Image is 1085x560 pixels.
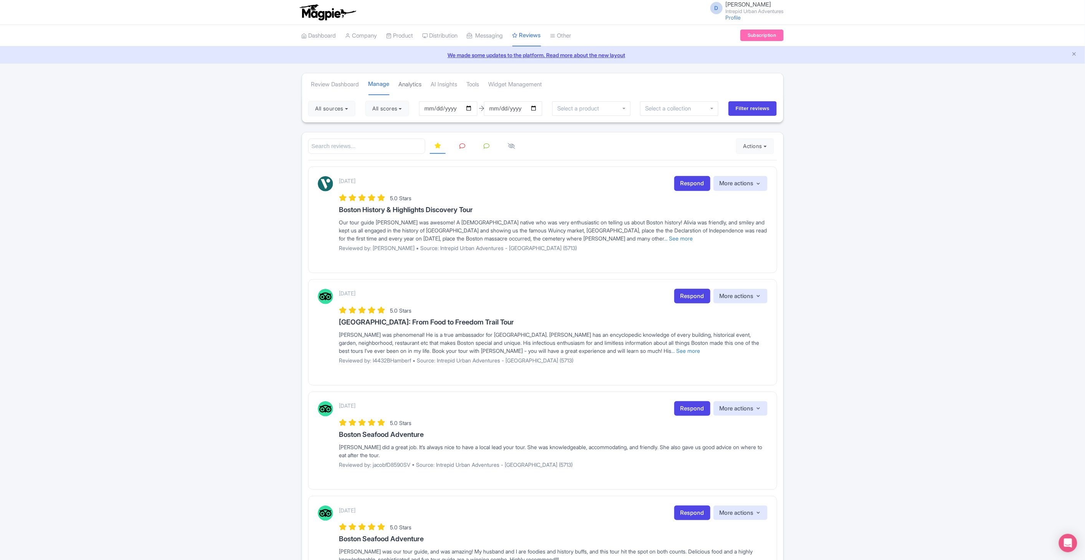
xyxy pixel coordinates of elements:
button: Close announcement [1072,50,1077,59]
button: Actions [736,138,774,154]
p: Reviewed by: [PERSON_NAME] • Source: Intrepid Urban Adventures - [GEOGRAPHIC_DATA] (5713) [339,244,768,252]
a: Dashboard [302,25,336,46]
h3: Boston Seafood Adventure [339,535,768,543]
p: Reviewed by: I4432BHamberf • Source: Intrepid Urban Adventures - [GEOGRAPHIC_DATA] (5713) [339,356,768,364]
span: 5.0 Stars [390,195,412,201]
span: [PERSON_NAME] [726,1,771,8]
input: Select a collection [645,105,696,112]
a: ... See more [672,348,700,354]
button: More actions [713,401,768,416]
a: Widget Management [489,74,542,95]
p: [DATE] [339,177,356,185]
span: 5.0 Stars [390,307,412,314]
a: Distribution [423,25,458,46]
h3: Boston History & Highlights Discovery Tour [339,206,768,214]
a: AI Insights [431,74,457,95]
img: Tripadvisor Logo [318,506,333,521]
p: [DATE] [339,289,356,297]
a: Respond [674,401,710,416]
p: [DATE] [339,506,356,514]
img: logo-ab69f6fb50320c5b225c76a69d11143b.png [298,4,357,21]
div: Open Intercom Messenger [1059,534,1077,552]
span: D [710,2,723,14]
a: ... See more [664,235,693,242]
input: Select a product [557,105,603,112]
button: More actions [713,289,768,304]
a: Subscription [740,30,783,41]
h3: [GEOGRAPHIC_DATA]: From Food to Freedom Trail Tour [339,318,768,326]
a: Tools [467,74,479,95]
span: 5.0 Stars [390,420,412,426]
p: Reviewed by: jacobfD8590SV • Source: Intrepid Urban Adventures - [GEOGRAPHIC_DATA] (5713) [339,461,768,469]
a: Product [386,25,413,46]
a: We made some updates to the platform. Read more about the new layout [5,51,1080,59]
a: Profile [726,14,741,21]
a: Review Dashboard [311,74,359,95]
a: Respond [674,506,710,520]
a: Manage [368,74,390,96]
a: Other [550,25,571,46]
a: Reviews [512,25,541,47]
a: Respond [674,289,710,304]
input: Filter reviews [728,101,777,116]
button: All scores [365,101,410,116]
input: Search reviews... [308,138,426,154]
div: [PERSON_NAME] was phenomenal! He is a true ambassador for [GEOGRAPHIC_DATA]. [PERSON_NAME] has an... [339,331,768,355]
button: More actions [713,506,768,520]
button: All sources [308,101,355,116]
img: Tripadvisor Logo [318,289,333,304]
div: [PERSON_NAME] did a great job. It’s always nice to have a local lead your tour. She was knowledge... [339,443,768,459]
a: D [PERSON_NAME] Intrepid Urban Adventures [706,2,784,14]
img: Tripadvisor Logo [318,401,333,417]
div: Our tour guide [PERSON_NAME] was awesome! A [DEMOGRAPHIC_DATA] native who was very enthusiastic o... [339,218,768,242]
p: [DATE] [339,402,356,410]
img: Viator Logo [318,176,333,191]
a: Respond [674,176,710,191]
h3: Boston Seafood Adventure [339,431,768,438]
button: More actions [713,176,768,191]
a: Company [345,25,377,46]
small: Intrepid Urban Adventures [726,9,784,14]
a: Messaging [467,25,503,46]
a: Analytics [399,74,422,95]
span: 5.0 Stars [390,524,412,530]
